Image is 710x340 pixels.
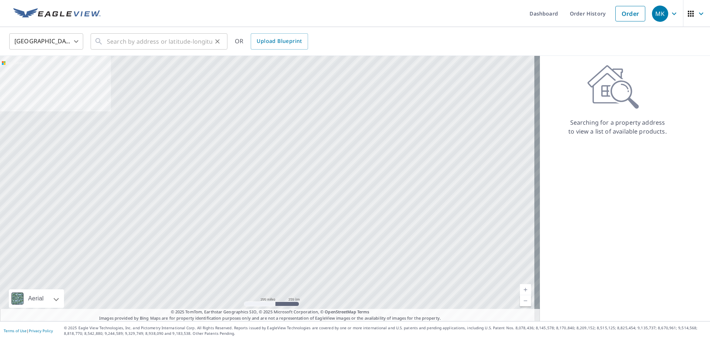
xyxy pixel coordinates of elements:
p: © 2025 Eagle View Technologies, Inc. and Pictometry International Corp. All Rights Reserved. Repo... [64,325,706,336]
p: | [4,329,53,333]
div: MK [652,6,668,22]
a: Upload Blueprint [251,33,308,50]
input: Search by address or latitude-longitude [107,31,212,52]
a: Terms of Use [4,328,27,333]
a: Order [615,6,645,21]
a: Current Level 5, Zoom Out [520,295,531,306]
a: Current Level 5, Zoom In [520,284,531,295]
div: Aerial [9,289,64,308]
span: Upload Blueprint [257,37,302,46]
a: OpenStreetMap [325,309,356,314]
span: © 2025 TomTom, Earthstar Geographics SIO, © 2025 Microsoft Corporation, © [171,309,369,315]
div: OR [235,33,308,50]
button: Clear [212,36,223,47]
div: [GEOGRAPHIC_DATA] [9,31,83,52]
img: EV Logo [13,8,101,19]
a: Terms [357,309,369,314]
div: Aerial [26,289,46,308]
p: Searching for a property address to view a list of available products. [568,118,667,136]
a: Privacy Policy [29,328,53,333]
